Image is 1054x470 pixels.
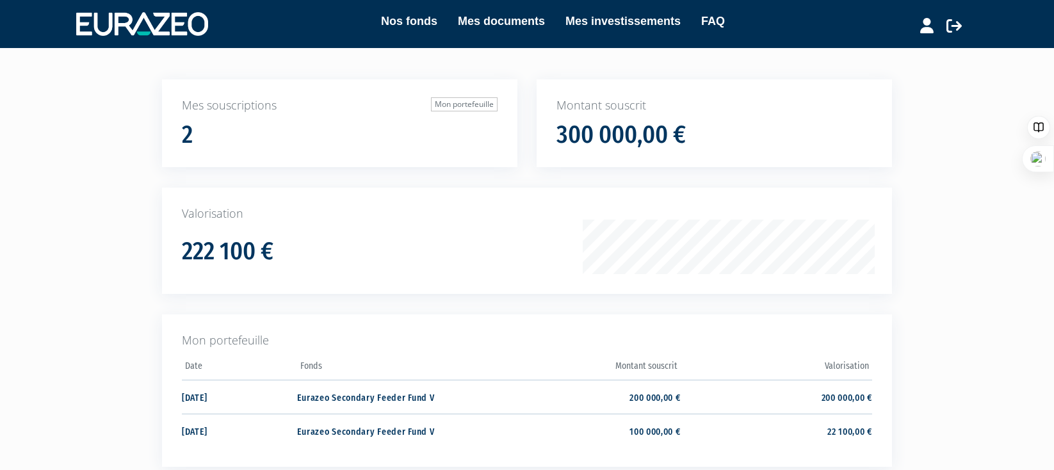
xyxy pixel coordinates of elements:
[182,332,872,349] p: Mon portefeuille
[489,414,680,448] td: 100 000,00 €
[381,12,437,30] a: Nos fonds
[458,12,545,30] a: Mes documents
[297,414,489,448] td: Eurazeo Secondary Feeder Fund V
[489,380,680,414] td: 200 000,00 €
[489,357,680,380] th: Montant souscrit
[182,357,297,380] th: Date
[556,122,686,149] h1: 300 000,00 €
[182,380,297,414] td: [DATE]
[681,357,872,380] th: Valorisation
[182,206,872,222] p: Valorisation
[182,238,273,265] h1: 222 100 €
[182,97,498,114] p: Mes souscriptions
[556,97,872,114] p: Montant souscrit
[76,12,208,35] img: 1732889491-logotype_eurazeo_blanc_rvb.png
[182,414,297,448] td: [DATE]
[182,122,193,149] h1: 2
[431,97,498,111] a: Mon portefeuille
[297,357,489,380] th: Fonds
[681,414,872,448] td: 22 100,00 €
[565,12,681,30] a: Mes investissements
[701,12,725,30] a: FAQ
[681,380,872,414] td: 200 000,00 €
[297,380,489,414] td: Eurazeo Secondary Feeder Fund V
